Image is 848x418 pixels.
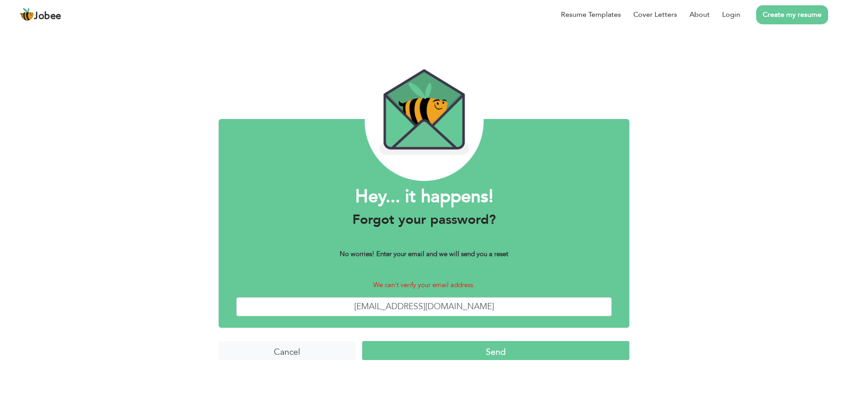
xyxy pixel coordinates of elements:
[561,9,621,20] a: Resume Templates
[364,62,484,181] img: envelope_bee.png
[689,9,710,20] a: About
[219,341,356,360] input: Cancel
[362,341,629,360] input: Send
[756,5,828,24] a: Create my resume
[340,249,508,258] b: No worries! Enter your email and we will send you a reset
[633,9,677,20] a: Cover Letters
[236,185,612,208] h1: Hey... it happens!
[722,9,740,20] a: Login
[34,12,61,21] span: Jobee
[20,8,61,22] a: Jobee
[20,8,34,22] img: jobee.io
[236,280,612,290] p: We can't verify your email address.
[236,212,612,228] h3: Forgot your password?
[236,297,612,316] input: Enter Your Email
